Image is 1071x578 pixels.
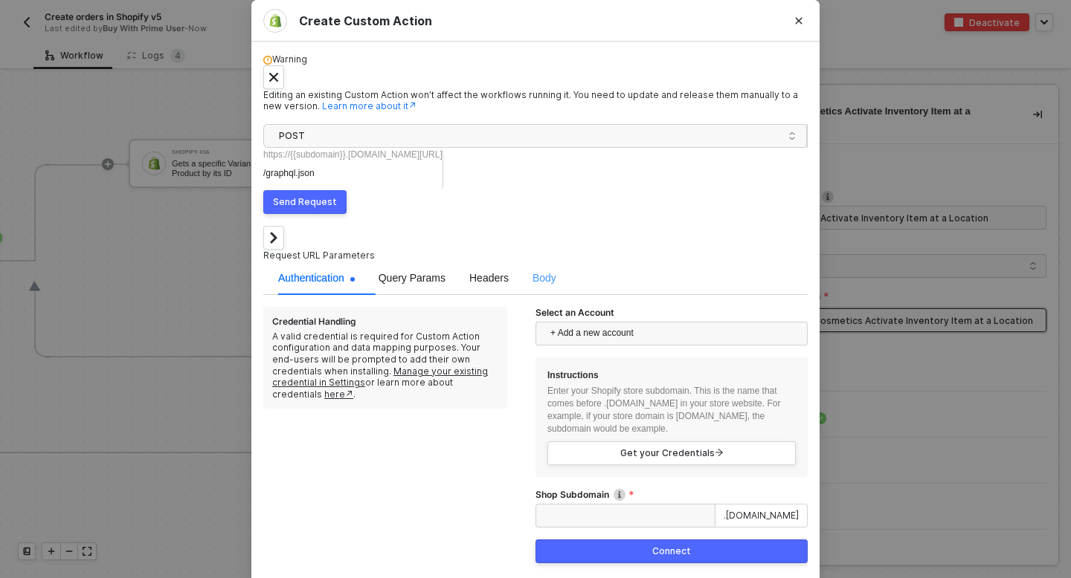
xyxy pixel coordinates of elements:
[263,162,412,186] div: /graphql.json
[535,307,624,319] label: Select an Account
[268,232,280,244] span: icon-arrow-right
[533,272,556,284] span: Body
[547,441,796,465] a: Get your Credentialsarrow-right
[273,196,337,208] div: Send Request
[263,190,347,214] button: Send Request
[263,148,443,162] div: https://{{subdomain}}.[DOMAIN_NAME][URL]
[272,53,307,65] span: Warning
[278,270,355,286] div: Authentication
[263,250,808,262] div: Request URL Parameters
[263,89,808,112] div: Editing an existing Custom Action won’t affect the workflows running it. You need to update and r...
[535,504,715,527] input: Shop Subdomain
[547,369,599,382] span: Instructions
[550,322,799,345] span: + Add a new account
[263,9,808,33] div: Create Custom Action
[614,489,625,501] img: icon-info
[272,366,488,389] a: Manage your existing credential in Settings
[620,447,724,459] span: Get your Credentials
[322,100,416,111] a: Learn more about it↗
[279,125,797,147] span: POST
[379,272,446,284] span: Query Params
[324,389,353,400] a: here↗
[272,316,356,328] div: Credential Handling
[469,272,509,284] span: Headers
[535,539,808,563] button: Connect
[547,385,796,435] p: Enter your Shopify store subdomain. This is the name that comes before .[DOMAIN_NAME] in your sto...
[272,331,498,400] div: A valid credential is required for Custom Action configuration and data mapping purposes. Your en...
[715,504,808,527] span: .[DOMAIN_NAME]
[715,448,724,457] span: arrow-right
[268,14,282,27] img: integration-icon
[535,489,634,501] label: Shop Subdomain
[268,71,280,83] span: icon-close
